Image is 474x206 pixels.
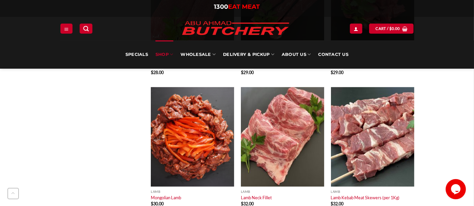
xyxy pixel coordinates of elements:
span: 1300 [214,3,228,10]
a: Menu [60,24,73,33]
span: EAT MEAT [228,3,260,10]
span: Cart / [375,26,400,32]
a: Contact Us [318,40,348,69]
a: Search [80,24,92,33]
a: Mongolian Lamb [151,195,181,200]
bdi: 28.00 [151,70,164,75]
p: Lamb [331,190,414,194]
p: Lamb [241,190,324,194]
a: About Us [282,40,311,69]
span: $ [151,70,153,75]
span: $ [389,26,392,32]
img: Lamb-Kebab-Meat-Skewers (per 1Kg) [331,87,414,187]
bdi: 29.00 [331,70,344,75]
a: Lamb Neck Fillet [241,195,272,200]
img: Abu Ahmad Butchery [176,17,295,40]
bdi: 29.00 [241,70,254,75]
a: Login [350,24,362,33]
img: Mongolian Lamb [151,87,234,187]
a: Specials [126,40,148,69]
a: 1300EAT MEAT [214,3,260,10]
p: Lamb [151,190,234,194]
a: Wholesale [180,40,216,69]
bdi: 0.00 [389,26,400,31]
a: Delivery & Pickup [223,40,274,69]
img: Lamb Neck Fillet [241,87,324,187]
a: SHOP [156,40,173,69]
button: Go to top [7,188,19,199]
a: Lamb Kebab Meat Skewers (per 1Kg) [331,195,400,200]
span: $ [331,70,333,75]
span: $ [241,70,243,75]
iframe: chat widget [446,179,467,199]
a: View cart [369,24,414,33]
